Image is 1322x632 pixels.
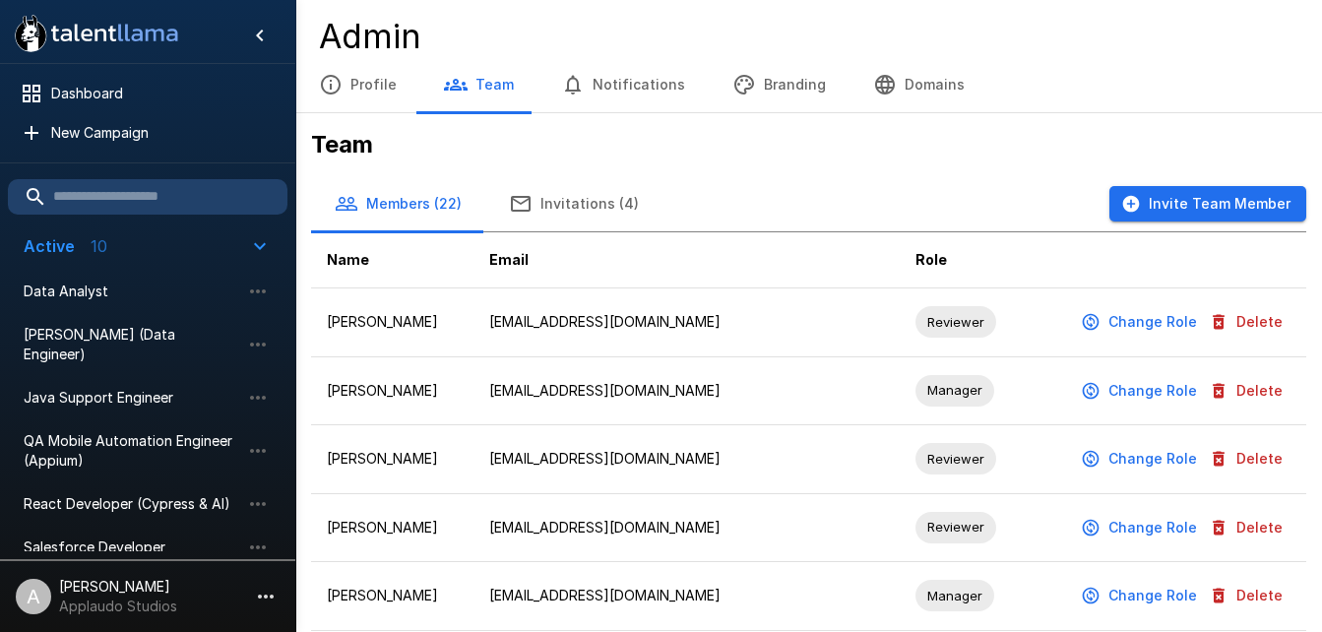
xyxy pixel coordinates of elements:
[485,176,662,231] button: Invitations (4)
[311,356,473,425] td: [PERSON_NAME]
[1205,578,1291,614] button: Delete
[915,518,996,537] span: Reviewer
[915,587,994,605] span: Manager
[473,493,900,562] td: [EMAIL_ADDRESS][DOMAIN_NAME]
[1077,441,1205,477] button: Change Role
[311,562,473,631] td: [PERSON_NAME]
[311,232,473,288] th: Name
[1205,510,1291,546] button: Delete
[850,57,988,112] button: Domains
[311,493,473,562] td: [PERSON_NAME]
[1077,304,1205,341] button: Change Role
[915,381,994,400] span: Manager
[473,288,900,357] td: [EMAIL_ADDRESS][DOMAIN_NAME]
[900,232,1028,288] th: Role
[915,313,996,332] span: Reviewer
[537,57,709,112] button: Notifications
[1077,578,1205,614] button: Change Role
[915,450,996,469] span: Reviewer
[473,562,900,631] td: [EMAIL_ADDRESS][DOMAIN_NAME]
[311,129,1306,160] h5: Team
[420,57,537,112] button: Team
[295,57,420,112] button: Profile
[311,176,485,231] button: Members (22)
[473,356,900,425] td: [EMAIL_ADDRESS][DOMAIN_NAME]
[1077,373,1205,410] button: Change Role
[319,16,1298,57] h4: Admin
[1205,441,1291,477] button: Delete
[473,232,900,288] th: Email
[709,57,850,112] button: Branding
[311,288,473,357] td: [PERSON_NAME]
[311,425,473,494] td: [PERSON_NAME]
[1109,186,1306,222] button: Invite Team Member
[1205,373,1291,410] button: Delete
[473,425,900,494] td: [EMAIL_ADDRESS][DOMAIN_NAME]
[1077,510,1205,546] button: Change Role
[1205,304,1291,341] button: Delete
